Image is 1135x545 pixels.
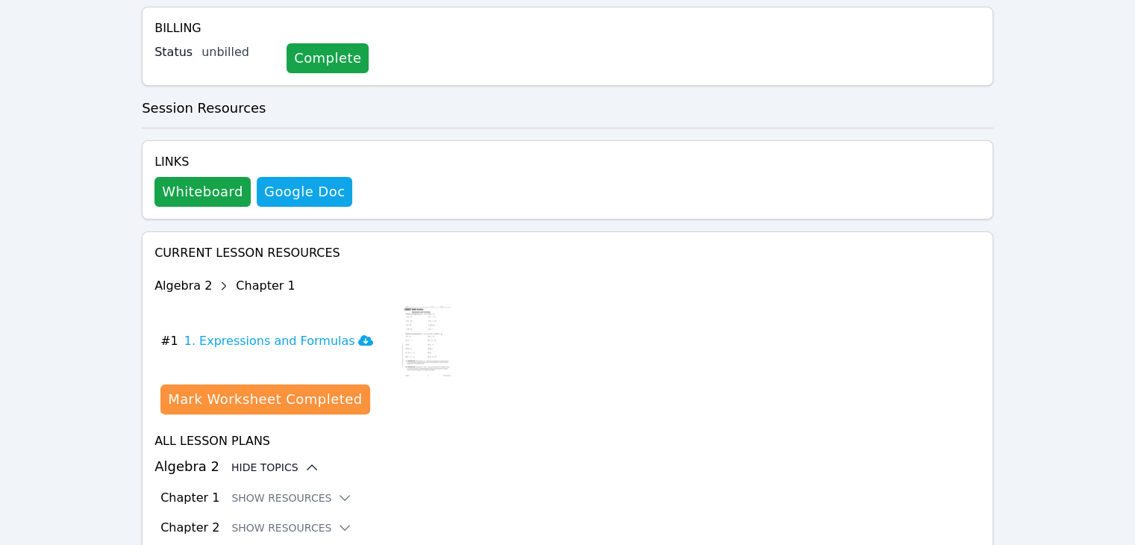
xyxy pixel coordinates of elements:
div: Mark Worksheet Completed [168,389,362,410]
span: # 1 [160,332,178,350]
h3: Chapter 2 [160,519,219,537]
a: Complete [287,43,369,73]
div: Algebra 2 Chapter 1 [154,274,454,298]
button: Show Resources [231,490,352,505]
h3: Session Resources [142,98,993,119]
h3: Chapter 1 [160,489,219,507]
h4: All Lesson Plans [154,432,981,450]
button: Whiteboard [154,177,251,207]
h3: 1. Expressions and Formulas [184,332,373,350]
h4: Links [154,153,352,171]
h3: Algebra 2 [154,456,981,477]
h4: Current Lesson Resources [154,244,981,262]
img: 1. Expressions and Formulas [397,304,455,379]
button: Hide Topics [231,460,319,475]
label: Status [154,43,193,61]
a: Google Doc [257,177,352,207]
button: Mark Worksheet Completed [160,384,369,414]
button: #11. Expressions and Formulas [160,304,384,379]
button: Show Resources [231,520,352,535]
h4: Billing [154,19,981,37]
div: unbilled [201,43,275,61]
